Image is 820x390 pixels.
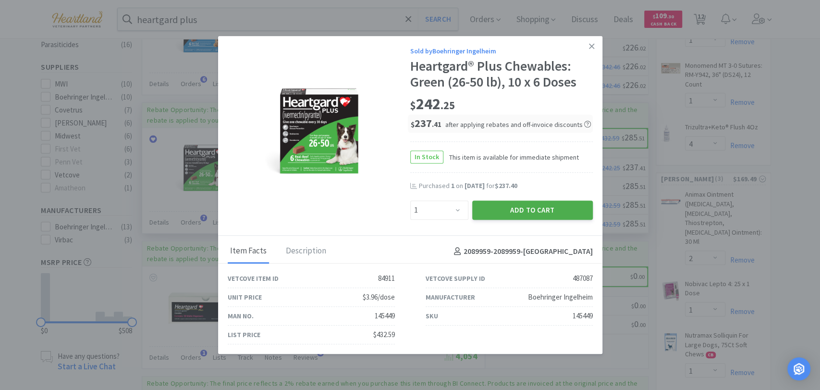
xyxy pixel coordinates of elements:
span: 1 [451,181,454,190]
div: Manufacturer [426,292,475,302]
span: $237.40 [495,181,517,190]
div: Item Facts [228,239,269,264]
span: [DATE] [465,181,485,190]
div: Unit Price [228,292,262,302]
img: bcf410743cdf48b48b54eea5dca5e460_487087.png [247,75,391,190]
div: Purchased on for [419,181,593,191]
h4: 2089959-2089959 - [GEOGRAPHIC_DATA] [450,245,593,258]
div: Open Intercom Messenger [787,357,810,380]
div: List Price [228,329,260,340]
div: Vetcove Supply ID [426,273,485,284]
span: This item is available for immediate shipment [443,152,579,163]
div: Sold by Boehringer Ingelheim [410,46,593,56]
span: . 41 [432,120,441,129]
div: Heartgard® Plus Chewables: Green (26-50 lb), 10 x 6 Doses [410,58,593,90]
span: In Stock [411,151,443,163]
span: $ [410,99,416,112]
div: 145449 [375,310,395,322]
span: . 25 [441,99,455,112]
div: Boehringer Ingelheim [528,291,593,303]
button: Add to Cart [472,201,593,220]
div: 487087 [573,273,593,284]
div: $432.59 [373,329,395,340]
div: 84911 [378,273,395,284]
div: $3.96/dose [363,291,395,303]
span: 242 [410,94,455,113]
div: Description [283,239,329,264]
div: SKU [426,311,438,321]
div: 145449 [573,310,593,322]
div: Man No. [228,311,254,321]
span: $ [411,120,415,129]
span: 237 [411,116,441,130]
div: Vetcove Item ID [228,273,279,284]
span: after applying rebates and off-invoice discounts [445,120,591,129]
